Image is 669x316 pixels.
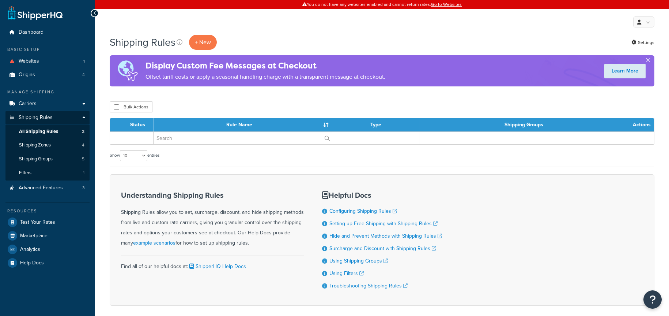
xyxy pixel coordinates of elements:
a: Shipping Zones 4 [5,138,90,152]
a: Origins 4 [5,68,90,82]
button: Open Resource Center [643,290,662,309]
div: Manage Shipping [5,89,90,95]
li: Shipping Groups [5,152,90,166]
a: Analytics [5,243,90,256]
a: Filters 1 [5,166,90,180]
a: Shipping Groups 5 [5,152,90,166]
a: Websites 1 [5,55,90,68]
h3: Understanding Shipping Rules [121,191,304,199]
h3: Helpful Docs [322,191,442,199]
img: duties-banner-06bc72dcb5fe05cb3f9472aba00be2ae8eb53ab6f0d8bb03d382ba314ac3c341.png [110,55,145,86]
span: Carriers [19,101,37,107]
a: Go to Websites [431,1,462,8]
span: 4 [82,142,84,148]
a: Test Your Rates [5,216,90,229]
span: Shipping Zones [19,142,51,148]
a: Carriers [5,97,90,111]
li: Shipping Rules [5,111,90,181]
a: Advanced Features 3 [5,181,90,195]
span: Shipping Rules [19,115,53,121]
a: Surcharge and Discount with Shipping Rules [329,245,436,252]
a: Dashboard [5,26,90,39]
span: 4 [82,72,85,78]
a: Help Docs [5,256,90,269]
li: All Shipping Rules [5,125,90,138]
span: Websites [19,58,39,64]
span: Help Docs [20,260,44,266]
li: Origins [5,68,90,82]
h1: Shipping Rules [110,35,175,49]
span: 5 [82,156,84,162]
th: Type [332,118,420,131]
a: Learn More [604,64,646,78]
a: Using Filters [329,269,364,277]
span: Test Your Rates [20,219,55,226]
a: ShipperHQ Help Docs [188,263,246,270]
label: Show entries [110,150,159,161]
span: Origins [19,72,35,78]
a: Shipping Rules [5,111,90,124]
span: 2 [82,129,84,135]
span: All Shipping Rules [19,129,58,135]
h4: Display Custom Fee Messages at Checkout [145,60,385,72]
li: Websites [5,55,90,68]
li: Shipping Zones [5,138,90,152]
span: 1 [83,170,84,176]
div: Basic Setup [5,47,90,53]
a: ShipperHQ Home [8,5,63,20]
p: + New [189,35,217,50]
a: Hide and Prevent Methods with Shipping Rules [329,232,442,240]
span: 3 [82,185,85,191]
div: Find all of our helpful docs at: [121,256,304,272]
li: Advanced Features [5,181,90,195]
button: Bulk Actions [110,101,152,112]
a: Setting up Free Shipping with Shipping Rules [329,220,438,227]
a: example scenarios [133,239,175,247]
span: 1 [83,58,85,64]
span: Filters [19,170,31,176]
th: Shipping Groups [420,118,628,131]
select: Showentries [120,150,147,161]
span: Dashboard [19,29,44,36]
th: Rule Name [154,118,332,131]
input: Search [154,132,332,144]
div: Resources [5,208,90,214]
a: Settings [631,37,654,48]
p: Offset tariff costs or apply a seasonal handling charge with a transparent message at checkout. [145,72,385,82]
div: Shipping Rules allow you to set, surcharge, discount, and hide shipping methods from live and cus... [121,191,304,248]
li: Filters [5,166,90,180]
th: Actions [628,118,654,131]
a: All Shipping Rules 2 [5,125,90,138]
a: Marketplace [5,229,90,242]
a: Using Shipping Groups [329,257,388,265]
span: Marketplace [20,233,48,239]
span: Advanced Features [19,185,63,191]
a: Troubleshooting Shipping Rules [329,282,408,290]
span: Shipping Groups [19,156,53,162]
span: Analytics [20,246,40,253]
th: Status [122,118,154,131]
a: Configuring Shipping Rules [329,207,397,215]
